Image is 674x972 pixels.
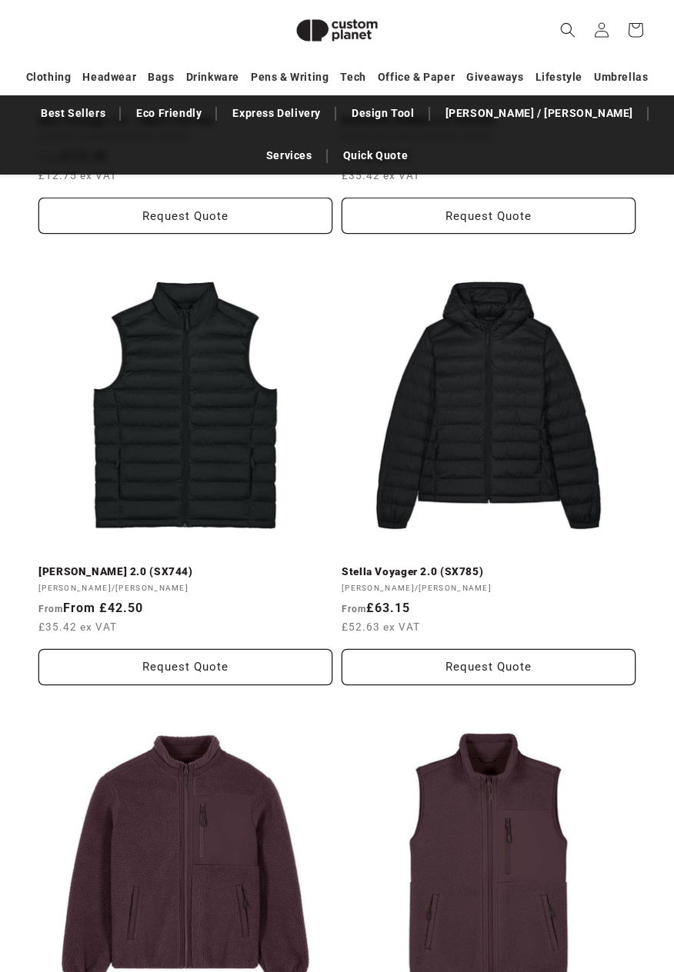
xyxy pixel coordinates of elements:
a: Express Delivery [225,100,329,127]
a: Umbrellas [594,64,648,91]
a: Lifestyle [536,64,582,91]
a: Giveaways [466,64,523,91]
a: [PERSON_NAME] 2.0 (SX744) [38,565,332,579]
a: Bags [148,64,174,91]
a: Eco Friendly [128,100,209,127]
a: Services [259,142,320,169]
a: Best Sellers [33,100,113,127]
button: Request Quote [342,198,636,234]
iframe: Chat Widget [419,806,674,972]
a: Tech [340,64,365,91]
img: Custom Planet [283,6,391,55]
a: Drinkware [186,64,239,91]
a: Office & Paper [378,64,455,91]
a: [PERSON_NAME] / [PERSON_NAME] [438,100,641,127]
a: Headwear [82,64,136,91]
button: Request Quote [342,649,636,685]
a: Design Tool [344,100,422,127]
summary: Search [551,13,585,47]
button: Request Quote [38,198,332,234]
a: Clothing [26,64,72,91]
a: Stella Voyager 2.0 (SX785) [342,565,636,579]
a: Quick Quote [335,142,416,169]
a: Pens & Writing [251,64,329,91]
button: Request Quote [38,649,332,685]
